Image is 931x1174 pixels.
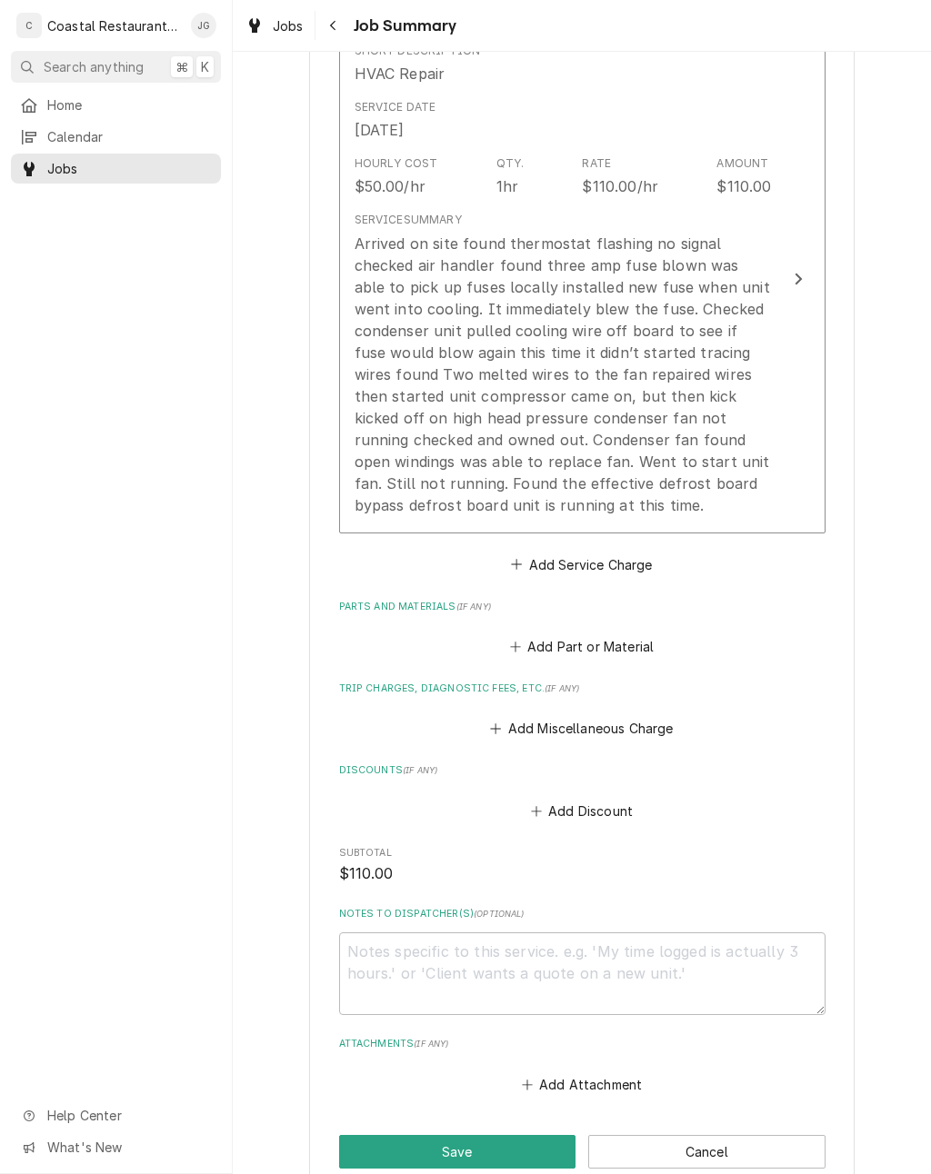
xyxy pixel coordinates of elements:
[339,600,826,660] div: Parts and Materials
[355,119,405,141] div: [DATE]
[339,907,826,1014] div: Notes to Dispatcher(s)
[11,122,221,152] a: Calendar
[582,175,658,197] div: $110.00/hr
[339,846,826,861] span: Subtotal
[273,16,304,35] span: Jobs
[582,155,611,172] div: Rate
[44,57,144,76] span: Search anything
[716,155,768,172] div: Amount
[11,90,221,120] a: Home
[348,14,457,38] span: Job Summary
[355,175,425,197] div: $50.00/hr
[191,13,216,38] div: JG
[588,1135,826,1169] button: Cancel
[175,57,188,76] span: ⌘
[11,1100,221,1130] a: Go to Help Center
[339,1135,576,1169] button: Save
[201,57,209,76] span: K
[47,16,181,35] div: Coastal Restaurant Repair
[474,909,525,919] span: ( optional )
[191,13,216,38] div: James Gatton's Avatar
[518,1071,646,1097] button: Add Attachment
[339,846,826,885] div: Subtotal
[339,763,826,823] div: Discounts
[339,763,826,778] label: Discounts
[339,1135,826,1169] div: Button Group Row
[47,127,212,146] span: Calendar
[496,155,525,172] div: Qty.
[11,51,221,83] button: Search anything⌘K
[527,798,636,823] button: Add Discount
[339,865,394,882] span: $110.00
[355,63,445,85] div: HVAC Repair
[339,600,826,614] label: Parts and Materials
[238,11,311,41] a: Jobs
[716,175,771,197] div: $110.00
[47,95,212,114] span: Home
[339,1037,826,1097] div: Attachments
[508,552,656,577] button: Add Service Charge
[355,233,772,516] div: Arrived on site found thermostat flashing no signal checked air handler found three amp fuse blow...
[487,716,676,741] button: Add Miscellaneous Charge
[355,99,436,115] div: Service Date
[11,1132,221,1162] a: Go to What's New
[496,175,518,197] div: 1hr
[339,1135,826,1169] div: Button Group
[339,682,826,741] div: Trip Charges, Diagnostic Fees, etc.
[339,682,826,696] label: Trip Charges, Diagnostic Fees, etc.
[456,602,491,612] span: ( if any )
[355,155,438,172] div: Hourly Cost
[414,1039,448,1049] span: ( if any )
[355,212,462,228] div: Service Summary
[11,154,221,184] a: Jobs
[319,11,348,40] button: Navigate back
[47,159,212,178] span: Jobs
[339,25,826,533] button: Update Line Item
[16,13,42,38] div: C
[339,907,826,921] label: Notes to Dispatcher(s)
[339,863,826,885] span: Subtotal
[47,1138,210,1157] span: What's New
[339,1037,826,1051] label: Attachments
[545,683,579,693] span: ( if any )
[47,1106,210,1125] span: Help Center
[403,765,437,775] span: ( if any )
[506,634,656,660] button: Add Part or Material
